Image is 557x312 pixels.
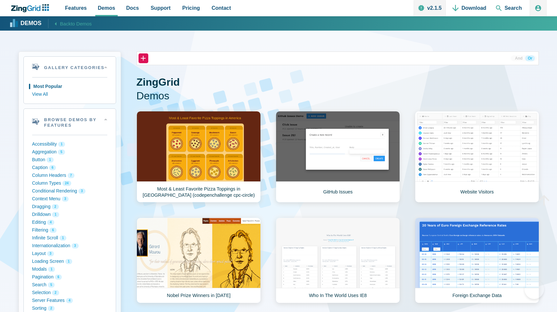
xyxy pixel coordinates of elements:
[20,21,42,26] strong: Demos
[32,164,107,172] button: Caption 6
[10,4,52,12] a: ZingChart Logo. Click to return to the homepage
[32,250,107,258] button: Layout 3
[24,57,116,77] summary: Gallery Categories
[32,219,107,226] button: Editing 4
[415,218,539,303] a: Foreign Exchange Data
[60,20,92,28] span: Back
[32,203,107,211] button: Dragging 2
[276,111,400,203] a: GitHub Issues
[32,289,107,297] button: Selection 2
[126,4,139,12] span: Docs
[32,187,107,195] button: Conditional Rendering 3
[32,91,107,98] button: View All
[32,258,107,265] button: Loading Screen 1
[32,172,107,179] button: Column Headers 7
[32,297,107,305] button: Server Features 4
[32,265,107,273] button: Modals 1
[524,279,544,299] iframe: Toggle Customer Support
[137,76,180,88] strong: ZingGrid
[512,55,525,61] button: And
[139,53,148,63] button: +
[32,242,107,250] button: Internationalization 3
[525,55,535,61] button: Or
[276,218,400,303] a: Who In The World Uses IE8
[71,21,92,26] span: to Demos
[32,179,107,187] button: Column Types 24
[48,19,92,28] a: Backto Demos
[415,111,539,203] a: Website Visitors
[32,211,107,219] button: Drilldown 1
[212,4,231,12] span: Contact
[137,111,261,203] a: Most & Least Favorite Pizza Toppings in [GEOGRAPHIC_DATA] (codepenchallenge cpc-circle)
[182,4,200,12] span: Pricing
[32,273,107,281] button: Pagination 6
[32,83,107,91] button: Most Popular
[137,89,539,103] span: Demos
[137,218,261,303] a: Nobel Prize Winners in [DATE]
[32,195,107,203] button: Context Menu 3
[98,4,115,12] span: Demos
[24,109,116,135] summary: Browse Demos By Features
[32,148,107,156] button: Aggregation 5
[32,140,107,148] button: Accessibility 1
[32,156,107,164] button: Button 1
[11,19,42,28] a: Demos
[65,4,87,12] span: Features
[32,226,107,234] button: Filtering 6
[32,281,107,289] button: Search 5
[151,4,170,12] span: Support
[32,234,107,242] button: Infinite Scroll 1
